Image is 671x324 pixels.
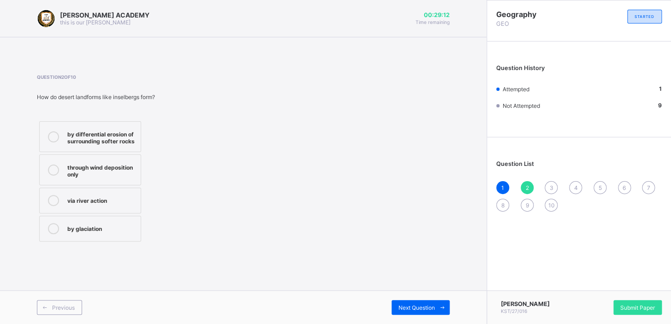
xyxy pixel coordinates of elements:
span: 00:29:12 [416,12,450,18]
b: 9 [658,102,662,109]
span: 8 [501,202,505,209]
span: 1 [501,184,504,191]
div: through wind deposition only [67,162,136,178]
span: Next Question [398,304,435,311]
div: by glaciation [67,223,136,232]
span: Previous [52,304,75,311]
span: this is our [PERSON_NAME] [60,19,131,26]
div: by differential erosion of surrounding softer rocks [67,129,136,145]
span: 10 [548,202,554,209]
span: Attempted [502,86,529,93]
div: How do desert landforms like inselbergs form? [37,94,214,100]
span: Question History [496,65,545,71]
span: Submit Paper [620,304,655,311]
span: KST/27/016 [501,308,527,314]
span: Time remaining [416,19,450,25]
div: via river action [67,195,136,204]
span: 9 [525,202,528,209]
span: STARTED [635,14,654,19]
span: 2 [525,184,528,191]
span: 6 [623,184,626,191]
span: 7 [647,184,650,191]
span: Question List [496,160,534,167]
b: 1 [659,85,662,92]
span: 5 [598,184,601,191]
span: Question 2 of 10 [37,74,214,80]
span: [PERSON_NAME] ACADEMY [60,11,149,19]
span: Geography [496,10,579,19]
span: GEO [496,20,579,27]
span: 4 [574,184,577,191]
span: 3 [549,184,553,191]
span: Not Attempted [502,102,540,109]
span: [PERSON_NAME] [501,300,550,307]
